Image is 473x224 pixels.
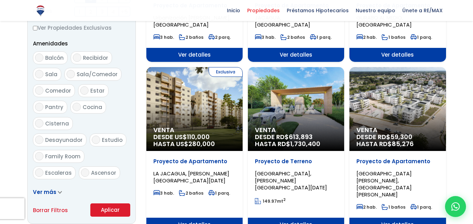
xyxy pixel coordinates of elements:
input: Cisterna [35,119,43,128]
span: 59,300 [390,132,412,141]
span: DESDE RD$ [255,133,337,147]
span: 1 baños [382,34,405,40]
span: mt [255,198,286,204]
span: Sala [45,71,57,78]
span: Cocina [83,103,102,111]
input: Sala [35,70,43,78]
span: GURABO AL MEDIO, [GEOGRAPHIC_DATA] [356,14,412,28]
span: JACAGUA, [GEOGRAPHIC_DATA] [255,14,310,28]
span: Urbanización [PERSON_NAME], [GEOGRAPHIC_DATA] [153,14,231,28]
span: Venta [153,127,236,133]
span: 1 parq. [208,190,230,196]
a: Borrar Filtros [33,206,68,215]
span: Ver detalles [146,48,243,62]
span: Balcón [45,54,64,62]
span: HASTA RD$ [356,140,439,147]
label: Ver Propiedades Exclusivas [33,23,130,32]
span: 85,276 [392,139,414,148]
input: Comedor [35,86,43,95]
span: Comedor [45,87,71,94]
p: Proyecto de Terreno [255,158,337,165]
span: 3 hab. [153,190,174,196]
span: Escaleras [45,169,72,176]
span: 2 baños [179,190,203,196]
span: Inicio [223,5,244,16]
span: Venta [356,127,439,133]
span: 1,730,400 [290,139,320,148]
span: HASTA RD$ [255,140,337,147]
input: Sala/Comedor [67,70,75,78]
p: Proyecto de Apartamento [153,158,236,165]
input: Recibidor [73,53,81,62]
span: Estudio [102,136,123,144]
span: Ver más [33,188,56,196]
span: 3 hab. [255,34,276,40]
span: 1 parq. [310,34,332,40]
span: Family Room [45,153,81,160]
input: Desayunador [35,136,43,144]
span: [GEOGRAPHIC_DATA], [PERSON_NAME][GEOGRAPHIC_DATA][DATE] [255,170,327,191]
span: Cisterna [45,120,69,127]
span: Exclusiva [209,67,243,77]
span: DESDE RD$ [356,133,439,147]
span: 1 parq. [410,204,432,210]
input: Escaleras [35,168,43,177]
span: Ver detalles [349,48,446,62]
span: 280,000 [188,139,215,148]
span: 1 parq. [410,34,432,40]
span: Préstamos Hipotecarios [283,5,352,16]
a: Ver más [33,188,62,196]
span: Recibidor [83,54,108,62]
span: 613,893 [289,132,313,141]
input: Estar [80,86,89,95]
span: Pantry [45,103,63,111]
span: 2 hab. [356,34,377,40]
span: Nuestro equipo [352,5,399,16]
input: Cocina [72,103,81,111]
img: Logo de REMAX [34,5,47,17]
span: 3 hab. [153,34,174,40]
span: Venta [255,127,337,133]
span: LA JACAGUA, [PERSON_NAME][GEOGRAPHIC_DATA][DATE] [153,170,229,184]
span: Estar [90,87,105,94]
p: Proyecto de Apartamento [356,158,439,165]
sup: 2 [283,197,286,202]
p: Amenidades [33,39,130,48]
span: Únete a RE/MAX [399,5,446,16]
span: Propiedades [244,5,283,16]
span: 2 baños [179,34,203,40]
button: Aplicar [90,203,130,217]
span: 149.97 [263,198,277,204]
span: Ascensor [91,169,116,176]
span: 2 hab. [356,204,377,210]
input: Estudio [92,136,100,144]
input: Ver Propiedades Exclusivas [33,26,37,30]
input: Family Room [35,152,43,160]
input: Pantry [35,103,43,111]
input: Balcón [35,53,43,62]
span: 110,000 [187,132,210,141]
span: 1 baños [382,204,405,210]
span: 2 baños [280,34,305,40]
span: Sala/Comedor [77,71,118,78]
span: DESDE US$ [153,133,236,147]
span: Ver detalles [248,48,344,62]
input: Ascensor [81,168,89,177]
span: 2 parq. [208,34,231,40]
span: HASTA US$ [153,140,236,147]
span: Desayunador [45,136,83,144]
span: [GEOGRAPHIC_DATA][PERSON_NAME], [GEOGRAPHIC_DATA][PERSON_NAME] [356,170,412,198]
